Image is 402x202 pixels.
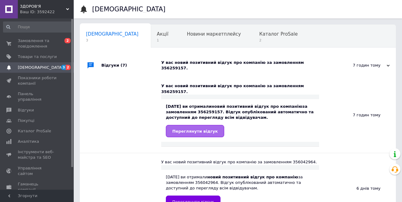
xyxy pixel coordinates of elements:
span: 1 [157,38,169,43]
span: 3 [86,38,139,43]
span: 2 [66,65,71,70]
span: Покупці [18,118,34,123]
div: [DATE] ви отримали за замовленням 356259157. Відгук опублікований автоматично та доступний до пер... [166,104,314,138]
span: Товари та послуги [18,54,57,60]
b: новий позитивний відгук про компанію [212,104,302,109]
span: Показники роботи компанії [18,75,57,86]
span: (7) [121,63,127,68]
span: 2 [259,38,298,43]
span: [DEMOGRAPHIC_DATA] [18,65,63,70]
div: Ваш ID: 3592422 [20,9,74,15]
span: ЗДОРОВ'Я [20,4,66,9]
span: Акції [157,31,169,37]
div: У вас новий позитивний відгук про компанію за замовленням 356042964. [161,159,319,165]
span: Каталог ProSale [18,128,51,134]
div: 7 годин тому [319,77,396,153]
span: Управління сайтом [18,165,57,177]
span: Панель управління [18,91,57,102]
span: Новини маркетплейсу [187,31,241,37]
span: Відгуки [18,107,34,113]
span: Гаманець компанії [18,181,57,192]
span: Переглянути відгук [172,129,218,134]
span: [DEMOGRAPHIC_DATA] [86,31,139,37]
span: Інструменти веб-майстра та SEO [18,149,57,160]
input: Пошук [3,21,72,33]
div: Відгуки [101,54,161,77]
b: новий позитивний відгук про компанію [207,175,298,179]
span: Аналітика [18,139,39,144]
div: У вас новий позитивний відгук про компанію за замовленням 356259157. [161,60,328,71]
span: Замовлення та повідомлення [18,38,57,49]
div: У вас новий позитивний відгук про компанію за замовленням 356259157. [161,83,319,94]
span: 3 [61,65,66,70]
a: Переглянути відгук [166,125,224,137]
div: 7 годин тому [328,63,390,68]
h1: [DEMOGRAPHIC_DATA] [92,6,166,13]
span: 2 [64,38,71,43]
span: Каталог ProSale [259,31,298,37]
